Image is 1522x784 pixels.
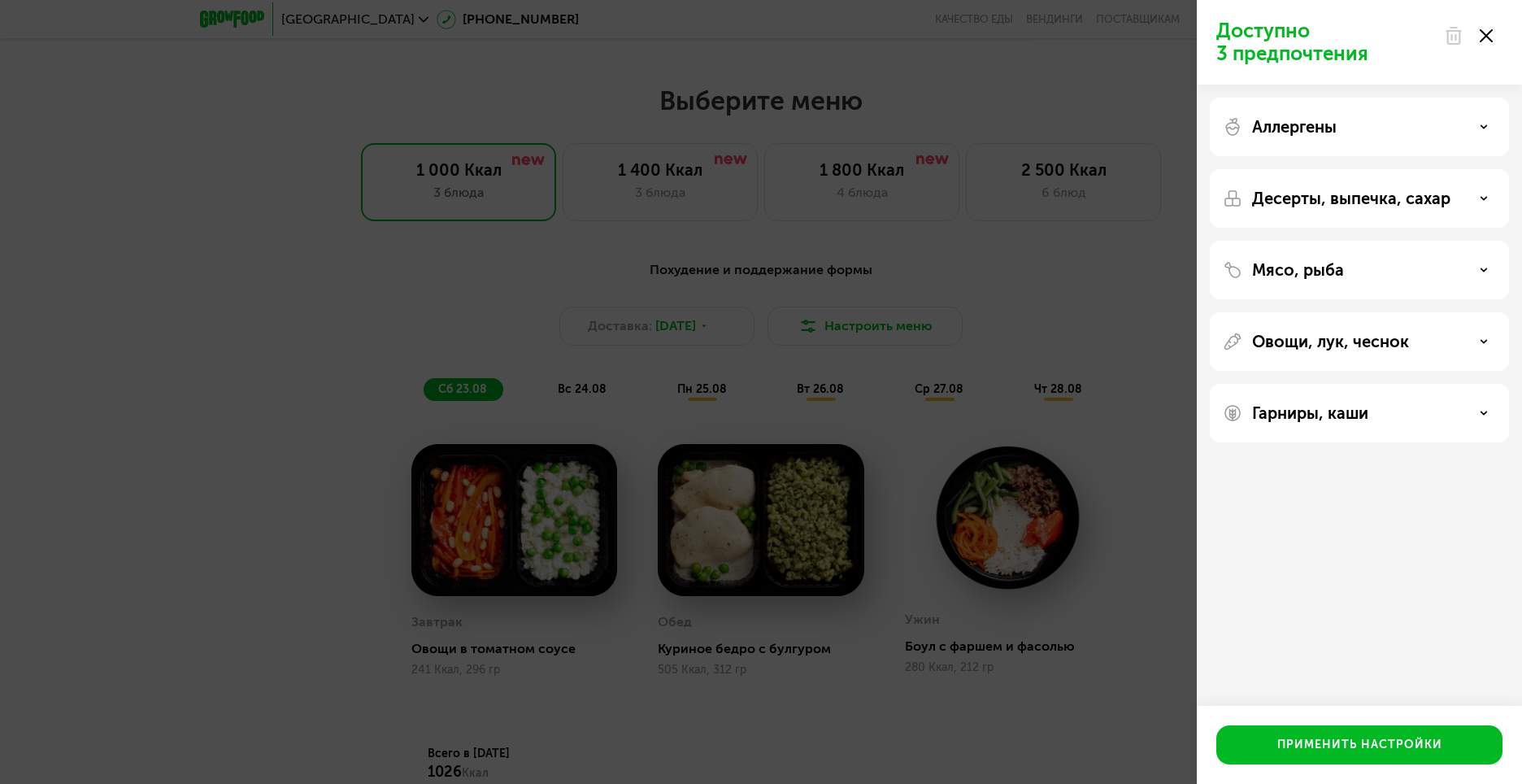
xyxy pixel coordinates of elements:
p: Доступно 3 предпочтения [1216,20,1434,65]
p: Мясо, рыба [1252,260,1344,280]
button: Применить настройки [1216,725,1502,764]
p: Гарниры, каши [1252,403,1368,423]
p: Овощи, лук, чеснок [1252,332,1409,351]
p: Аллергены [1252,117,1337,137]
p: Десерты, выпечка, сахар [1252,189,1450,208]
div: Применить настройки [1277,737,1442,753]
